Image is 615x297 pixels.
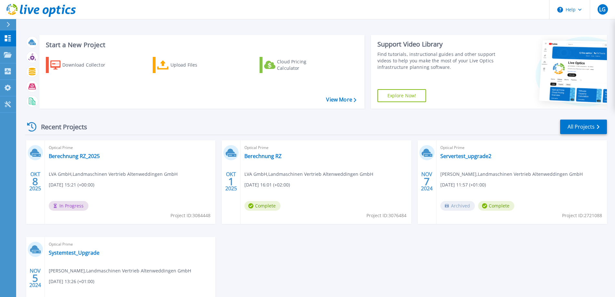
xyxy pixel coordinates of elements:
div: Support Video Library [377,40,498,48]
div: OKT 2025 [225,170,237,193]
a: View More [326,97,356,103]
span: LVA GmbH , Landmaschinen Vertrieb Altenweddingen GmbH [49,171,178,178]
a: Upload Files [153,57,225,73]
span: In Progress [49,201,88,211]
span: Optical Prime [49,144,211,151]
a: Explore Now! [377,89,426,102]
div: Download Collector [62,58,114,71]
span: [PERSON_NAME] , Landmaschinen Vertrieb Altenweddingen GmbH [440,171,583,178]
span: 7 [424,179,430,184]
span: [DATE] 16:01 (+02:00) [244,181,290,188]
a: Download Collector [46,57,118,73]
span: Optical Prime [49,241,211,248]
span: 5 [32,275,38,281]
div: OKT 2025 [29,170,41,193]
span: [PERSON_NAME] , Landmaschinen Vertrieb Altenweddingen GmbH [49,267,191,274]
span: Project ID: 3076484 [366,212,406,219]
h3: Start a New Project [46,41,356,48]
div: Cloud Pricing Calculator [277,58,329,71]
span: [DATE] 15:21 (+00:00) [49,181,94,188]
div: Find tutorials, instructional guides and other support videos to help you make the most of your L... [377,51,498,70]
div: NOV 2024 [29,266,41,290]
span: LG [599,7,606,12]
span: [DATE] 13:26 (+01:00) [49,278,94,285]
div: Recent Projects [25,119,96,135]
span: 1 [228,179,234,184]
a: Cloud Pricing Calculator [260,57,332,73]
a: Servertest_upgrade2 [440,153,491,159]
a: All Projects [560,120,607,134]
a: Berechnung RZ [244,153,282,159]
div: NOV 2024 [421,170,433,193]
span: LVA GmbH , Landmaschinen Vertrieb Altenweddingen GmbH [244,171,373,178]
a: Berechnung RZ_2025 [49,153,100,159]
div: Upload Files [170,58,222,71]
a: Systemtest_Upgrade [49,249,99,256]
span: Archived [440,201,475,211]
span: Project ID: 3084448 [170,212,210,219]
span: Optical Prime [440,144,603,151]
span: Project ID: 2721088 [562,212,602,219]
span: Optical Prime [244,144,407,151]
span: [DATE] 11:57 (+01:00) [440,181,486,188]
span: 8 [32,179,38,184]
span: Complete [478,201,514,211]
span: Complete [244,201,281,211]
